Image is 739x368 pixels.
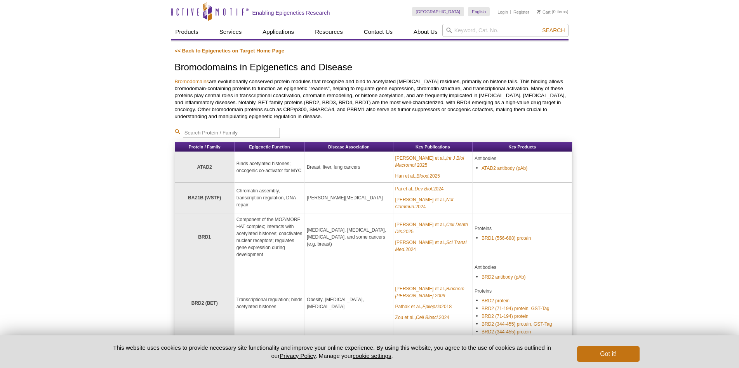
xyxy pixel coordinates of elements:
th: Epigenetic Function [235,142,305,152]
em: Cell Death Dis. [395,222,468,234]
a: [PERSON_NAME] et al.,Int J Biol Macromol.2025 [395,155,470,169]
em: Epilepsia [423,304,442,309]
strong: BRD1 [198,234,211,240]
em: Cell Biosci. [416,315,439,320]
em: Blood. [416,173,429,179]
a: Resources [310,24,348,39]
img: Your Cart [537,10,541,14]
td: Binds acetylated histones; oncogenic co-activator for MYC [235,152,305,183]
th: Key Publications [393,142,473,152]
a: Contact Us [359,24,397,39]
td: [MEDICAL_DATA], [MEDICAL_DATA], [MEDICAL_DATA], and some cancers (e.g. breast) [305,213,393,261]
a: Services [215,24,247,39]
a: Cart [537,9,551,15]
a: Applications [258,24,299,39]
em: Nat Commun. [395,197,454,209]
a: BRD2 (344-455) protein, GST-Tag [482,321,552,328]
a: English [468,7,490,16]
p: Proteins [475,288,570,295]
a: Privacy Policy [280,352,315,359]
a: BRD1 (556-688) protein [482,235,531,242]
th: Key Products [473,142,572,152]
th: Disease Association [305,142,393,152]
a: BRD2 (71-194) protein [482,313,529,320]
strong: ATAD2 [197,164,212,170]
span: Search [542,27,565,33]
h2: Enabling Epigenetics Research [252,9,330,16]
em: Biochem [PERSON_NAME] 2009 [395,286,464,298]
strong: BRD2 (BET) [191,300,218,306]
p: Antibodies [475,155,570,162]
a: [GEOGRAPHIC_DATA] [412,7,464,16]
td: Breast, liver, lung cancers [305,152,393,183]
a: BRD2 antibody (pAb) [482,274,525,281]
a: Han et al.,Blood.2025 [395,173,440,180]
p: Antibodies [475,264,570,271]
a: BRD2 (344-455) protein [482,328,531,335]
a: Pai et al.,Dev Biol.2024 [395,185,444,192]
li: | [510,7,511,16]
a: Products [171,24,203,39]
a: BRD2 protein [482,297,509,304]
button: cookie settings [353,352,391,359]
input: Search Protein / Family [183,128,280,138]
em: Dev Biol. [415,186,433,192]
strong: BAZ1B (WSTF) [188,195,221,201]
p: are evolutionarily conserved protein modules that recognize and bind to acetylated [MEDICAL_DATA]... [175,78,572,120]
em: Sci Transl Med. [395,240,467,252]
h1: Bromodomains in Epigenetics and Disease [175,62,572,73]
em: Int J Biol Macromol. [395,155,464,168]
a: Pathak et al.,Epilepsia2018 [395,303,452,310]
a: ATAD2 antibody (pAb) [482,165,527,172]
td: Chromatin assembly, transcription regulation, DNA repair [235,183,305,213]
a: [PERSON_NAME] et al.,Nat Commun.2024 [395,196,470,210]
a: Register [513,9,529,15]
a: About Us [409,24,442,39]
a: [PERSON_NAME] et al.,Cell Death Dis.2025 [395,221,470,235]
th: Protein / Family [175,142,235,152]
a: [PERSON_NAME] et al.,Sci Transl Med.2024 [395,239,470,253]
td: [PERSON_NAME][MEDICAL_DATA] [305,183,393,213]
li: (0 items) [537,7,569,16]
td: Transcriptional regulation; binds acetylated histones [235,261,305,345]
a: Zou et al.,Cell Biosci.2024 [395,314,449,321]
a: Bromodomains [175,78,209,84]
td: Obesity, [MEDICAL_DATA], [MEDICAL_DATA] [305,261,393,345]
td: Component of the MOZ/MORF HAT complex; interacts with acetylated histones; coactivates nuclear re... [235,213,305,261]
a: << Back to Epigenetics on Target Home Page [175,48,285,54]
button: Got it! [577,346,639,362]
p: Proteins [475,225,570,232]
p: This website uses cookies to provide necessary site functionality and improve your online experie... [100,344,565,360]
input: Keyword, Cat. No. [442,24,569,37]
button: Search [540,27,567,34]
a: Login [497,9,508,15]
a: BRD2 (71-194) protein, GST-Tag [482,305,549,312]
a: [PERSON_NAME] et al.,Biochem [PERSON_NAME] 2009 [395,285,470,299]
